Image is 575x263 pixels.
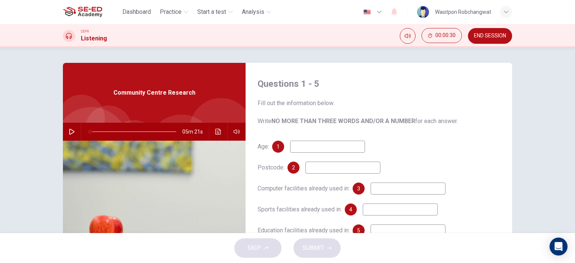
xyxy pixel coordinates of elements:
[258,143,269,150] span: Age:
[81,34,107,43] h1: Listening
[422,28,462,43] button: 00:00:30
[435,7,491,16] div: Wasitpon Robchangwat
[258,99,500,126] span: Fill out the information below. Write for each answer.
[417,6,429,18] img: Profile picture
[113,88,195,97] span: Community Centre Research
[63,4,102,19] img: SE-ED Academy logo
[258,185,350,192] span: Computer facilities already used in:
[357,228,360,233] span: 5
[63,4,119,19] a: SE-ED Academy logo
[400,28,416,44] div: Mute
[258,227,350,234] span: Education facilities already used in:
[157,5,191,19] button: Practice
[277,144,280,149] span: 1
[435,33,456,39] span: 00:00:30
[258,78,500,90] h4: Questions 1 - 5
[357,186,360,191] span: 3
[362,9,372,15] img: en
[258,164,285,171] span: Postcode:
[194,5,236,19] button: Start a test
[422,28,462,44] div: Hide
[119,5,154,19] button: Dashboard
[160,7,182,16] span: Practice
[81,29,89,34] span: CEFR
[292,165,295,170] span: 2
[550,238,568,256] div: Open Intercom Messenger
[182,123,209,141] span: 05m 21s
[474,33,506,39] span: END SESSION
[258,206,342,213] span: Sports facilities already used in:
[242,7,264,16] span: Analysis
[197,7,226,16] span: Start a test
[239,5,274,19] button: Analysis
[349,207,352,212] span: 4
[212,123,224,141] button: Click to see the audio transcription
[271,117,415,125] b: NO MORE THAN THREE WORDS AND/OR A NUMBER
[468,28,512,44] button: END SESSION
[122,7,151,16] span: Dashboard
